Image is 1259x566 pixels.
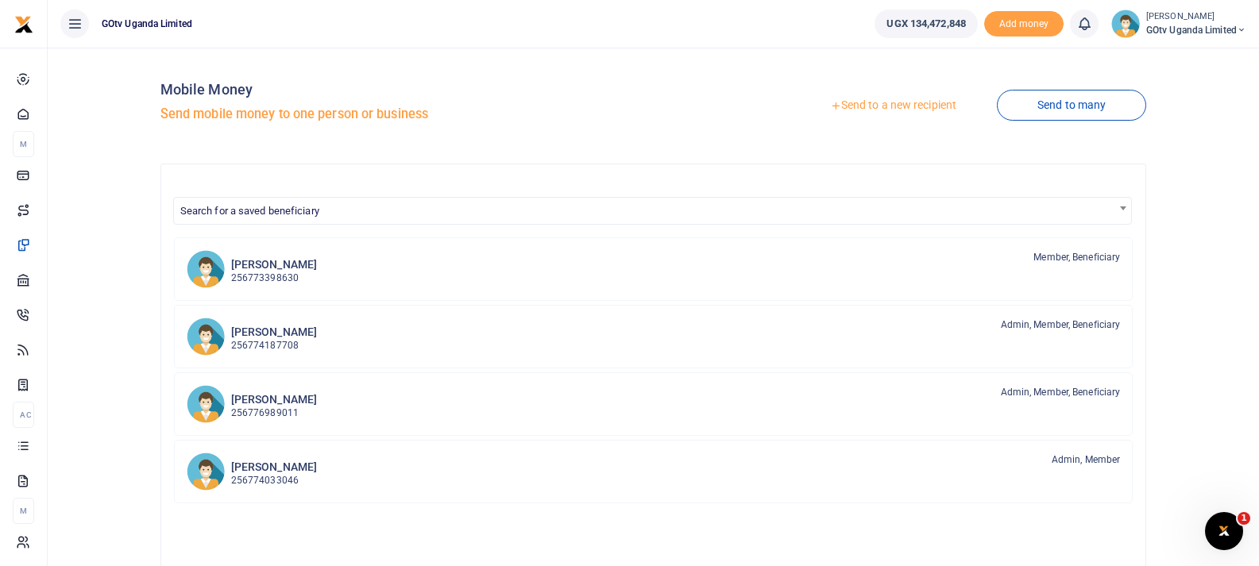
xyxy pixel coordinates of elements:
[174,237,1133,301] a: AM [PERSON_NAME] 256773398630 Member, Beneficiary
[180,205,319,217] span: Search for a saved beneficiary
[1001,385,1121,399] span: Admin, Member, Beneficiary
[231,338,317,353] p: 256774187708
[886,16,966,32] span: UGX 134,472,848
[868,10,984,38] li: Wallet ballance
[231,258,317,271] h6: [PERSON_NAME]
[160,81,647,98] h4: Mobile Money
[231,460,317,474] h6: [PERSON_NAME]
[1111,10,1246,38] a: profile-user [PERSON_NAME] GOtv Uganda Limited
[231,473,317,488] p: 256774033046
[1205,512,1243,550] iframe: Intercom live chat
[14,15,33,34] img: logo-small
[790,91,997,120] a: Send to a new recipient
[174,372,1133,436] a: HS [PERSON_NAME] 256776989011 Admin, Member, Beneficiary
[173,197,1133,225] span: Search for a saved beneficiary
[231,325,317,339] h6: [PERSON_NAME]
[1146,10,1246,24] small: [PERSON_NAME]
[1146,23,1246,37] span: GOtv Uganda Limited
[174,198,1132,222] span: Search for a saved beneficiary
[14,17,33,29] a: logo-small logo-large logo-large
[1111,10,1140,38] img: profile-user
[160,106,647,122] h5: Send mobile money to one person or business
[984,11,1064,37] span: Add money
[231,406,317,421] p: 256776989011
[875,10,978,38] a: UGX 134,472,848
[187,385,225,423] img: HS
[231,393,317,406] h6: [PERSON_NAME]
[187,452,225,491] img: MK
[231,271,317,286] p: 256773398630
[984,17,1064,29] a: Add money
[174,305,1133,368] a: DA [PERSON_NAME] 256774187708 Admin, Member, Beneficiary
[997,90,1146,121] a: Send to many
[13,402,34,428] li: Ac
[1238,512,1250,525] span: 1
[187,250,225,288] img: AM
[174,440,1133,503] a: MK [PERSON_NAME] 256774033046 Admin, Member
[1033,250,1120,264] span: Member, Beneficiary
[13,498,34,524] li: M
[95,17,199,31] span: GOtv Uganda Limited
[187,318,225,356] img: DA
[1001,318,1121,332] span: Admin, Member, Beneficiary
[984,11,1064,37] li: Toup your wallet
[13,131,34,157] li: M
[1052,452,1120,467] span: Admin, Member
